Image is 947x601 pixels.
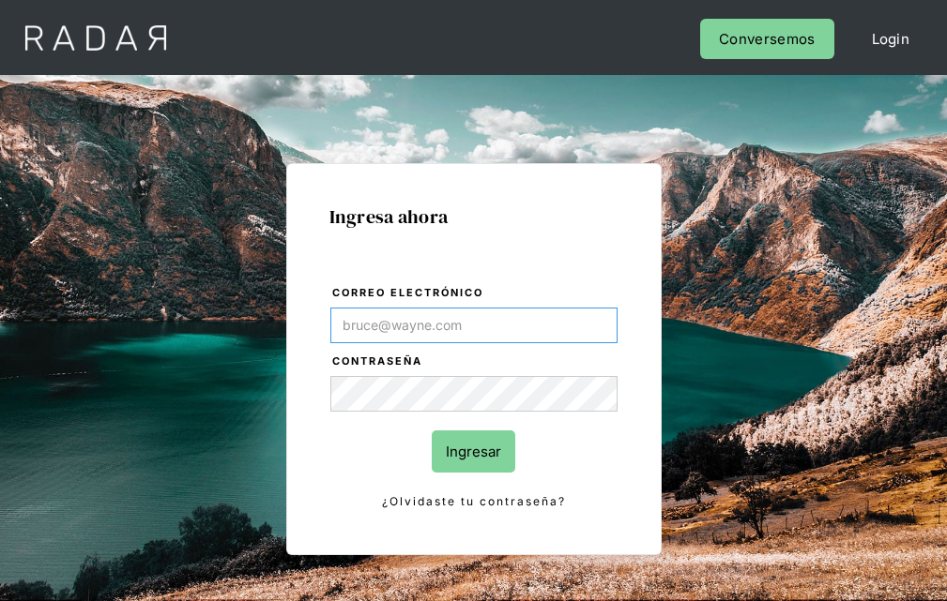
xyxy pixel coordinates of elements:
[330,308,618,343] input: bruce@wayne.com
[329,206,619,227] h1: Ingresa ahora
[332,284,618,303] label: Correo electrónico
[432,430,515,473] input: Ingresar
[330,491,618,512] a: ¿Olvidaste tu contraseña?
[329,283,619,512] form: Login Form
[332,353,618,371] label: Contraseña
[700,19,833,59] a: Conversemos
[853,19,929,59] a: Login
